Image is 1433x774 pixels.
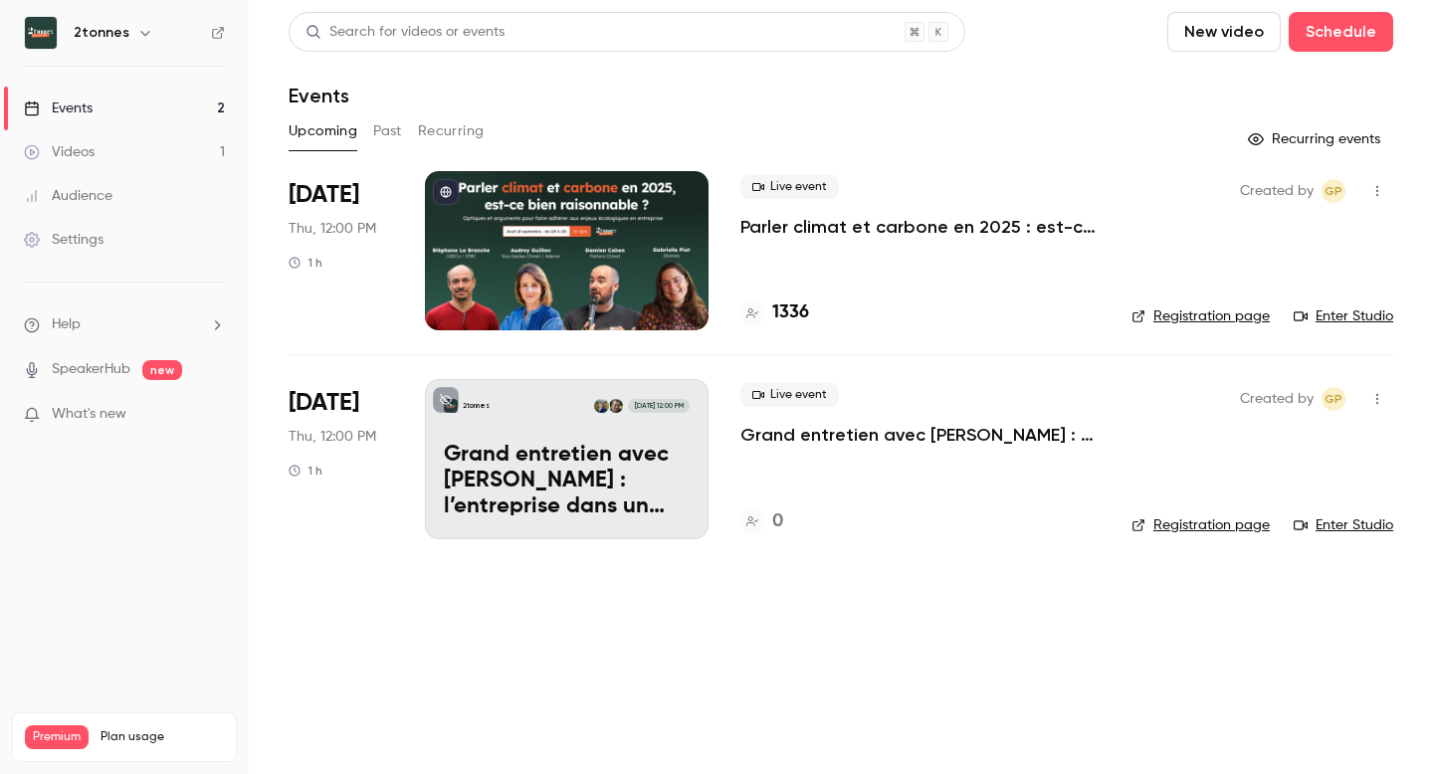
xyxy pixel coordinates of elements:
[306,22,505,43] div: Search for videos or events
[289,179,359,211] span: [DATE]
[444,443,690,519] p: Grand entretien avec [PERSON_NAME] : l’entreprise dans un monde en crises
[740,423,1100,447] a: Grand entretien avec [PERSON_NAME] : l’entreprise dans un monde en crises
[1167,12,1281,52] button: New video
[24,230,103,250] div: Settings
[1322,179,1345,203] span: Gabrielle Piot
[772,299,809,326] h4: 1336
[289,379,393,538] div: Oct 16 Thu, 12:00 PM (Europe/Paris)
[289,171,393,330] div: Sep 18 Thu, 12:00 PM (Europe/Paris)
[628,399,689,413] span: [DATE] 12:00 PM
[24,98,93,118] div: Events
[463,401,490,411] p: 2tonnes
[25,725,89,749] span: Premium
[1240,179,1314,203] span: Created by
[425,379,709,538] a: Grand entretien avec Frédéric Mazzella : l’entreprise dans un monde en crises 2tonnesPierre-Alix ...
[1131,515,1270,535] a: Registration page
[52,359,130,380] a: SpeakerHub
[101,729,224,745] span: Plan usage
[1294,306,1393,326] a: Enter Studio
[24,314,225,335] li: help-dropdown-opener
[289,219,376,239] span: Thu, 12:00 PM
[74,23,129,43] h6: 2tonnes
[25,17,57,49] img: 2tonnes
[142,360,182,380] span: new
[373,115,402,147] button: Past
[289,115,357,147] button: Upcoming
[52,314,81,335] span: Help
[609,399,623,413] img: Pierre-Alix Lloret-Bavai
[289,84,349,107] h1: Events
[289,255,322,271] div: 1 h
[289,463,322,479] div: 1 h
[594,399,608,413] img: Frédéric Mazzella
[740,508,783,535] a: 0
[772,508,783,535] h4: 0
[289,387,359,419] span: [DATE]
[24,186,112,206] div: Audience
[740,215,1100,239] a: Parler climat et carbone en 2025 : est-ce bien raisonnable ?
[201,406,225,424] iframe: Noticeable Trigger
[289,427,376,447] span: Thu, 12:00 PM
[740,299,809,326] a: 1336
[740,383,839,407] span: Live event
[24,142,95,162] div: Videos
[1131,306,1270,326] a: Registration page
[740,175,839,199] span: Live event
[1294,515,1393,535] a: Enter Studio
[1325,179,1342,203] span: GP
[1322,387,1345,411] span: Gabrielle Piot
[1325,387,1342,411] span: GP
[52,404,126,425] span: What's new
[418,115,485,147] button: Recurring
[1240,387,1314,411] span: Created by
[1239,123,1393,155] button: Recurring events
[1289,12,1393,52] button: Schedule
